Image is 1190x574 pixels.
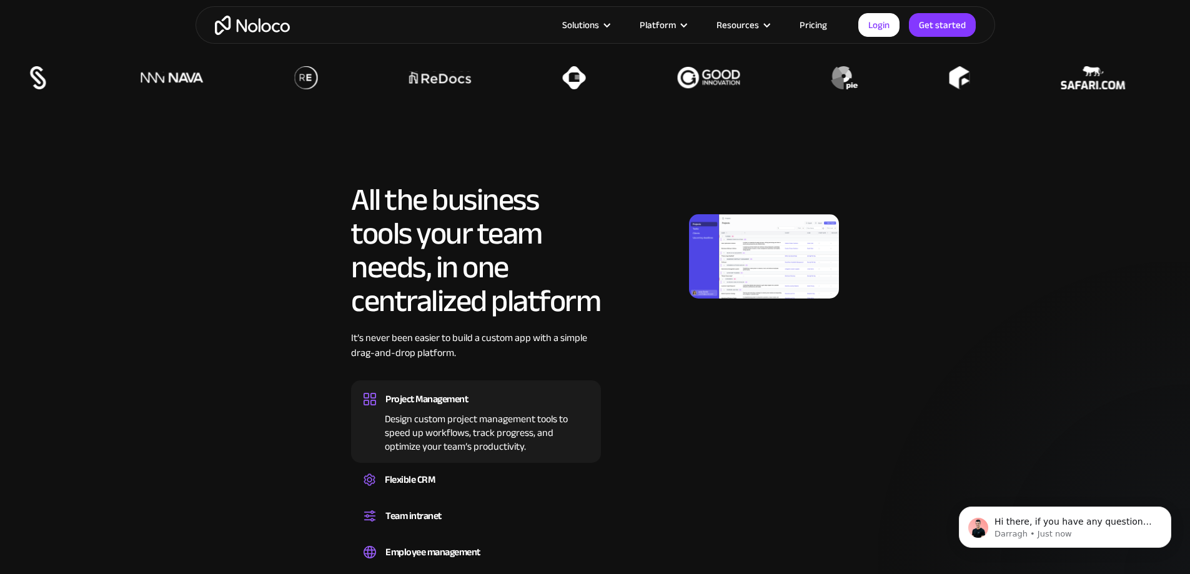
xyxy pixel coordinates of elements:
div: Create a custom CRM that you can adapt to your business’s needs, centralize your workflows, and m... [364,489,588,493]
div: Set up a central space for your team to collaborate, share information, and stay up to date on co... [364,525,588,529]
div: Employee management [385,543,480,562]
h2: All the business tools your team needs, in one centralized platform [351,183,601,318]
a: Get started [909,13,976,37]
div: Flexible CRM [385,470,435,489]
div: It’s never been easier to build a custom app with a simple drag-and-drop platform. [351,330,601,379]
div: Platform [640,17,676,33]
a: Login [858,13,900,37]
div: Team intranet [385,507,442,525]
a: home [215,16,290,35]
div: Solutions [562,17,599,33]
iframe: Intercom notifications message [940,480,1190,568]
div: Resources [716,17,759,33]
div: Project Management [385,390,468,408]
div: Easily manage employee information, track performance, and handle HR tasks from a single platform. [364,562,588,565]
div: Resources [701,17,784,33]
div: Design custom project management tools to speed up workflows, track progress, and optimize your t... [364,408,588,453]
div: Solutions [547,17,624,33]
a: Pricing [784,17,843,33]
div: Platform [624,17,701,33]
